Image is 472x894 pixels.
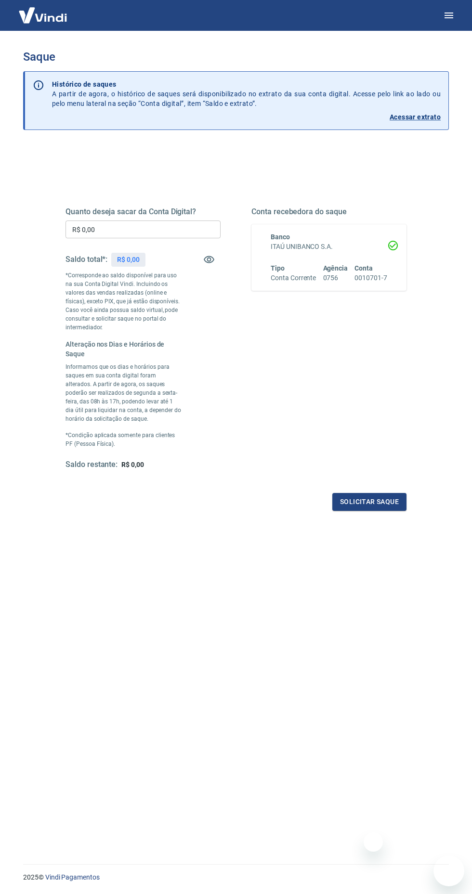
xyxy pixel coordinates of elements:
h6: 0756 [323,273,348,283]
a: Vindi Pagamentos [45,873,100,881]
h6: ITAÚ UNIBANCO S.A. [271,242,387,252]
p: *Corresponde ao saldo disponível para uso na sua Conta Digital Vindi. Incluindo os valores das ve... [66,271,182,332]
h3: Saque [23,50,449,64]
span: Tipo [271,264,285,272]
h6: 0010701-7 [354,273,387,283]
h6: Alteração nos Dias e Horários de Saque [66,339,182,359]
p: 2025 © [23,872,449,882]
h5: Saldo restante: [66,460,118,470]
span: Conta [354,264,373,272]
iframe: Botão para abrir a janela de mensagens [433,855,464,886]
h5: Quanto deseja sacar da Conta Digital? [66,207,221,217]
h5: Conta recebedora do saque [251,207,406,217]
h5: Saldo total*: [66,255,107,264]
a: Acessar extrato [52,112,441,122]
span: Banco [271,233,290,241]
span: R$ 0,00 [121,461,144,468]
button: Solicitar saque [332,493,406,511]
p: Histórico de saques [52,79,441,89]
p: *Condição aplicada somente para clientes PF (Pessoa Física). [66,431,182,448]
span: Agência [323,264,348,272]
h6: Conta Corrente [271,273,316,283]
p: Informamos que os dias e horários para saques em sua conta digital foram alterados. A partir de a... [66,363,182,423]
img: Vindi [12,0,74,30]
p: R$ 0,00 [117,255,140,265]
p: Acessar extrato [390,112,441,122]
iframe: Fechar mensagem [364,832,383,852]
p: A partir de agora, o histórico de saques será disponibilizado no extrato da sua conta digital. Ac... [52,79,441,108]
